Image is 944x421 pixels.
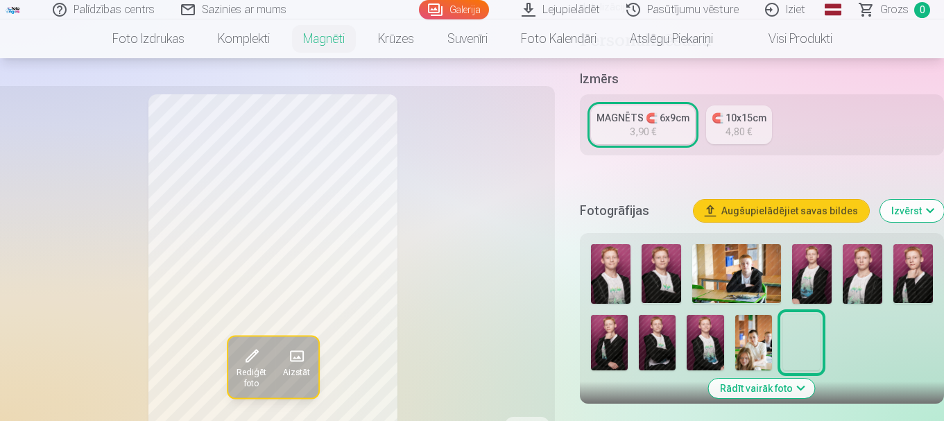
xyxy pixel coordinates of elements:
a: Atslēgu piekariņi [613,19,730,58]
img: /fa1 [6,6,21,14]
div: 3,90 € [630,125,656,139]
a: Foto izdrukas [96,19,201,58]
span: Rediģēt foto [237,368,266,390]
a: Foto kalendāri [504,19,613,58]
div: MAGNĒTS 🧲 6x9cm [597,111,689,125]
div: 4,80 € [726,125,752,139]
span: 0 [914,2,930,18]
a: MAGNĒTS 🧲 6x9cm3,90 € [591,105,695,144]
span: Aizstāt [283,368,310,379]
button: Izvērst [880,200,944,222]
h5: Izmērs [580,69,944,89]
button: Aizstāt [275,337,318,398]
button: Rādīt vairāk foto [709,379,815,398]
a: Visi produkti [730,19,849,58]
span: Grozs [880,1,909,18]
a: 🧲 10x15cm4,80 € [706,105,772,144]
a: Magnēti [286,19,361,58]
a: Komplekti [201,19,286,58]
a: Suvenīri [431,19,504,58]
div: 🧲 10x15cm [712,111,766,125]
button: Augšupielādējiet savas bildes [694,200,869,222]
h5: Fotogrāfijas [580,201,683,221]
a: Krūzes [361,19,431,58]
button: Rediģēt foto [228,337,275,398]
